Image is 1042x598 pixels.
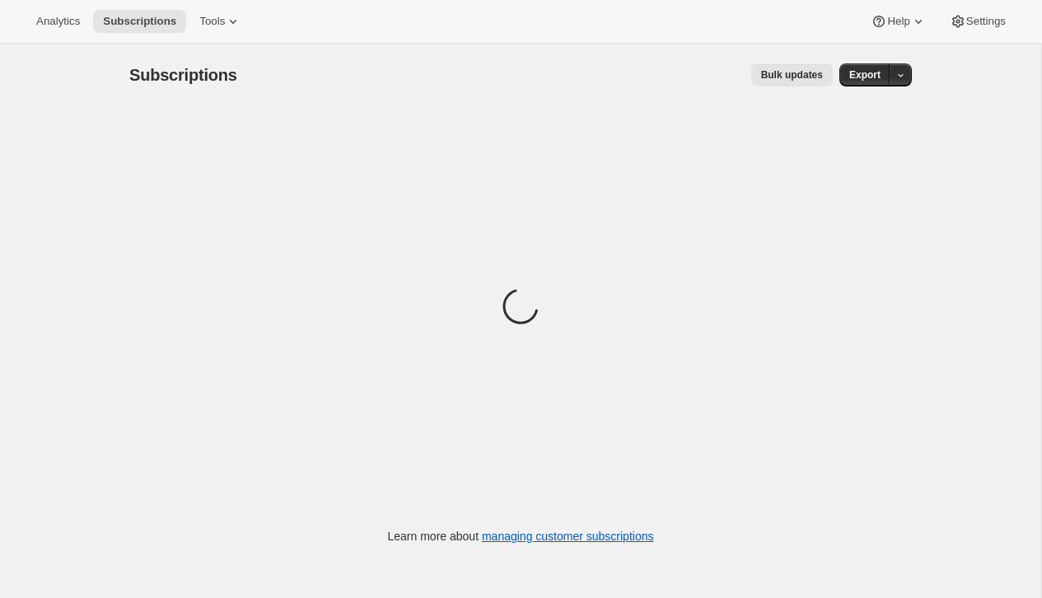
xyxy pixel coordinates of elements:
span: Bulk updates [761,68,823,82]
p: Learn more about [388,528,654,544]
button: Analytics [26,10,90,33]
span: Tools [199,15,225,28]
button: Subscriptions [93,10,186,33]
span: Export [849,68,881,82]
span: Help [887,15,909,28]
button: Help [861,10,936,33]
button: Tools [189,10,251,33]
button: Export [839,63,890,86]
button: Bulk updates [751,63,833,86]
span: Subscriptions [129,66,237,84]
a: managing customer subscriptions [482,530,654,543]
span: Analytics [36,15,80,28]
button: Settings [940,10,1016,33]
span: Settings [966,15,1006,28]
span: Subscriptions [103,15,176,28]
